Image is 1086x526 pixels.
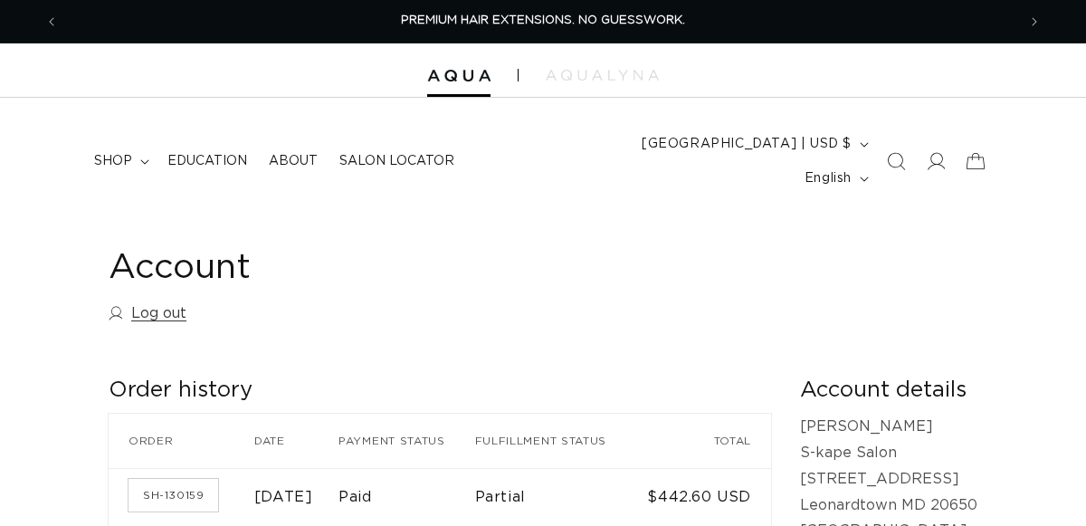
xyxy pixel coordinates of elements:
[794,161,876,196] button: English
[800,377,977,405] h2: Account details
[876,141,916,181] summary: Search
[157,142,258,180] a: Education
[805,169,852,188] span: English
[109,301,186,327] a: Log out
[1015,5,1054,39] button: Next announcement
[269,153,318,169] span: About
[338,414,474,468] th: Payment status
[631,127,876,161] button: [GEOGRAPHIC_DATA] | USD $
[167,153,247,169] span: Education
[32,5,71,39] button: Previous announcement
[546,70,659,81] img: aqualyna.com
[109,414,254,468] th: Order
[94,153,132,169] span: shop
[258,142,329,180] a: About
[638,414,771,468] th: Total
[254,414,338,468] th: Date
[339,153,454,169] span: Salon Locator
[329,142,465,180] a: Salon Locator
[254,490,313,504] time: [DATE]
[427,70,491,82] img: Aqua Hair Extensions
[475,414,638,468] th: Fulfillment status
[642,135,852,154] span: [GEOGRAPHIC_DATA] | USD $
[129,479,218,512] a: Order number SH-130159
[109,246,977,291] h1: Account
[109,377,771,405] h2: Order history
[401,14,685,26] span: PREMIUM HAIR EXTENSIONS. NO GUESSWORK.
[83,142,157,180] summary: shop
